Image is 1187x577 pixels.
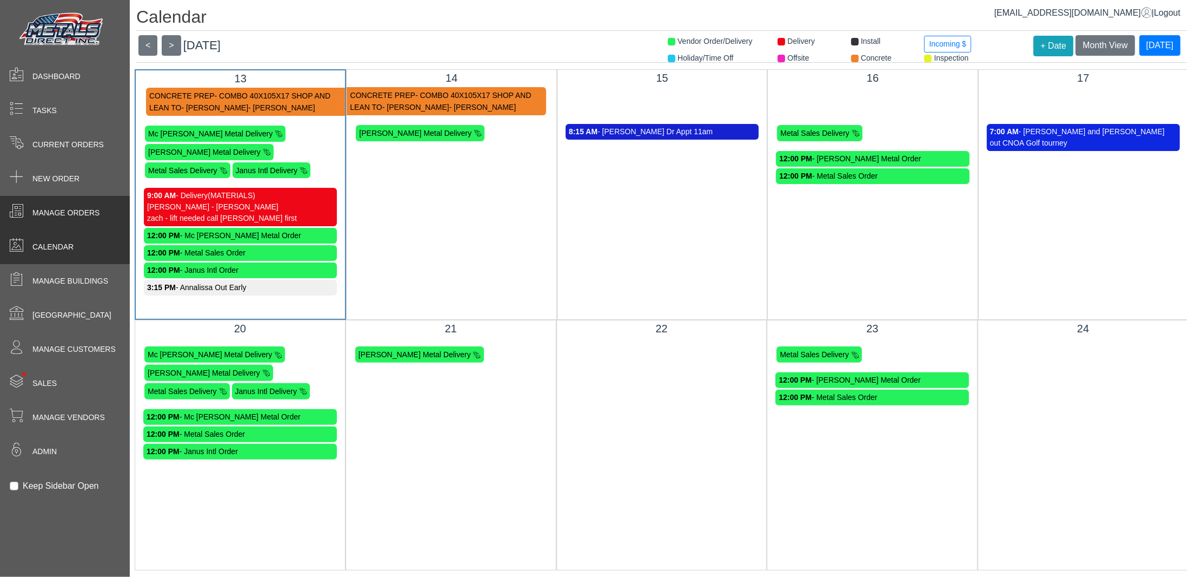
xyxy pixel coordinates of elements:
span: Janus Intl Delivery [235,387,297,396]
div: 15 [566,70,759,86]
span: Logout [1154,8,1181,17]
strong: 12:00 PM [779,376,812,384]
strong: 12:00 PM [147,412,180,421]
div: - [PERSON_NAME] and [PERSON_NAME] out CNOA Golf tourney [990,126,1177,149]
button: + Date [1033,36,1073,56]
span: • [10,357,38,392]
span: Janus Intl Delivery [236,166,297,174]
span: [PERSON_NAME] Metal Delivery [148,369,260,377]
strong: 3:15 PM [147,283,176,292]
span: Manage Buildings [32,276,108,287]
div: 22 [565,320,759,337]
div: - Mc [PERSON_NAME] Metal Order [147,230,334,241]
div: - [PERSON_NAME] Metal Order [779,375,966,386]
div: | [994,6,1181,19]
button: [DATE] [1139,35,1181,56]
strong: 8:15 AM [569,127,598,136]
span: New Order [32,173,79,185]
strong: 12:00 PM [147,248,180,257]
span: Metal Sales Delivery [780,129,850,137]
div: - Janus Intl Order [147,446,334,457]
span: Install [861,37,881,45]
div: 23 [775,320,969,337]
span: CONCRETE PREP [149,91,215,100]
span: Metal Sales Delivery [148,387,217,396]
div: 20 [143,320,337,337]
span: Mc [PERSON_NAME] Metal Delivery [148,350,272,359]
span: Dashboard [32,71,81,82]
strong: 9:00 AM [147,191,176,200]
div: - [PERSON_NAME] Dr Appt 11am [569,126,755,137]
strong: 7:00 AM [990,127,1019,136]
span: Manage Customers [32,344,116,355]
span: - [PERSON_NAME] [449,103,516,112]
div: - Metal Sales Order [779,171,966,182]
div: - [PERSON_NAME] Metal Order [779,153,966,165]
span: - [PERSON_NAME] [382,103,449,112]
span: [DATE] [183,39,221,53]
span: Metal Sales Delivery [780,350,849,359]
span: Concrete [861,54,892,62]
div: 17 [987,70,1180,86]
div: 16 [776,70,969,86]
strong: 12:00 PM [779,393,812,402]
span: Tasks [32,105,57,116]
div: - Metal Sales Order [147,247,334,259]
span: [PERSON_NAME] Metal Delivery [359,350,471,359]
span: - COMBO 40X105X17 SHOP AND LEAN TO [350,91,531,112]
div: - Delivery [147,190,334,201]
div: zach - lift needed call [PERSON_NAME] first [147,213,334,224]
strong: 12:00 PM [147,231,180,240]
span: [GEOGRAPHIC_DATA] [32,310,111,321]
span: Calendar [32,241,74,253]
span: Offsite [787,54,809,62]
div: 24 [986,320,1180,337]
div: [PERSON_NAME] - [PERSON_NAME] [147,201,334,213]
img: Metals Direct Inc Logo [16,10,108,50]
div: 13 [144,70,337,87]
strong: 12:00 PM [147,430,180,438]
div: 21 [354,320,548,337]
a: [EMAIL_ADDRESS][DOMAIN_NAME] [994,8,1152,17]
span: (MATERIALS) [208,191,255,200]
span: Manage Vendors [32,412,105,423]
span: Metal Sales Delivery [148,166,217,174]
span: Month View [1083,41,1128,50]
span: Current Orders [32,139,104,150]
button: Incoming $ [924,36,971,53]
span: Mc [PERSON_NAME] Metal Delivery [148,129,273,138]
button: > [162,35,181,56]
div: - Metal Sales Order [779,392,966,403]
label: Keep Sidebar Open [23,480,99,493]
strong: 12:00 PM [779,154,812,163]
div: - Janus Intl Order [147,265,334,276]
span: [PERSON_NAME] Metal Delivery [359,129,472,137]
span: Delivery [787,37,815,45]
button: < [138,35,157,56]
div: 14 [355,70,548,86]
span: - [PERSON_NAME] [248,103,315,112]
span: Sales [32,378,57,389]
span: Manage Orders [32,207,100,219]
span: - [PERSON_NAME] [181,103,248,112]
span: - COMBO 40X105X17 SHOP AND LEAN TO [149,91,330,112]
strong: 12:00 PM [147,266,180,274]
span: CONCRETE PREP [350,91,415,100]
h1: Calendar [136,6,1187,31]
div: - Metal Sales Order [147,429,334,440]
strong: 12:00 PM [147,447,180,456]
span: Holiday/Time Off [678,54,733,62]
span: [PERSON_NAME] Metal Delivery [148,148,261,156]
span: Vendor Order/Delivery [678,37,753,45]
div: - Mc [PERSON_NAME] Metal Order [147,411,334,423]
strong: 12:00 PM [779,172,812,180]
span: Admin [32,446,57,457]
span: Inspection [934,54,969,62]
button: Month View [1076,35,1135,56]
div: - Annalissa Out Early [147,282,334,293]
